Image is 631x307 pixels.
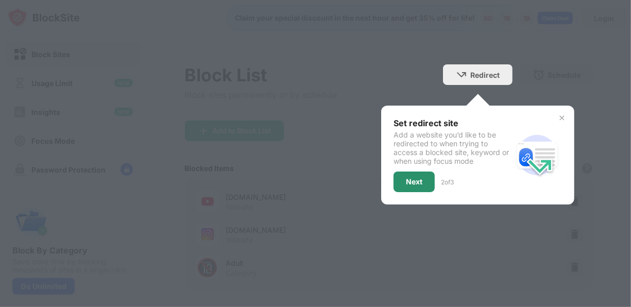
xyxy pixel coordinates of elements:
[513,130,562,180] img: redirect.svg
[558,114,566,122] img: x-button.svg
[394,130,513,165] div: Add a website you’d like to be redirected to when trying to access a blocked site, keyword or whe...
[471,71,500,79] div: Redirect
[406,178,422,186] div: Next
[441,178,454,186] div: 2 of 3
[394,118,513,128] div: Set redirect site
